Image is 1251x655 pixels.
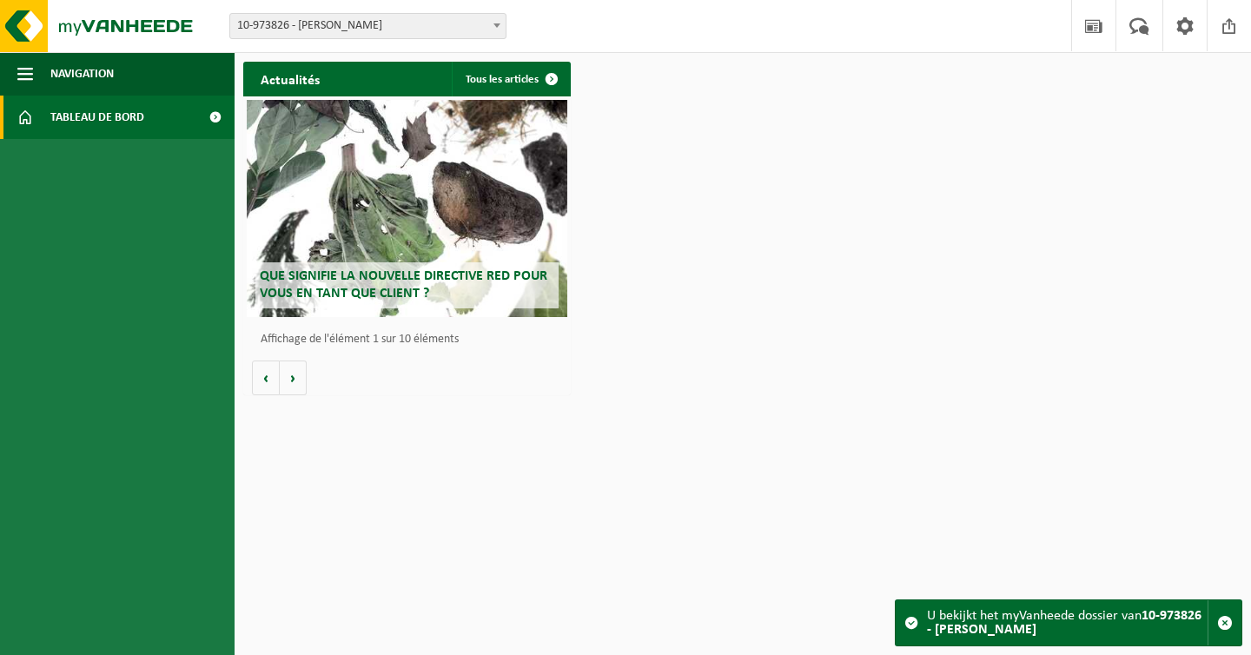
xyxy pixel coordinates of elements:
button: Vorige [252,361,280,395]
a: Tous les articles [452,62,569,96]
span: 10-973826 - CORNEZ, CAROLINE - HANNUT [229,13,506,39]
span: Que signifie la nouvelle directive RED pour vous en tant que client ? [260,269,547,300]
h2: Actualités [243,62,337,96]
span: Navigation [50,52,114,96]
p: Affichage de l'élément 1 sur 10 éléments [261,334,562,346]
button: Volgende [280,361,307,395]
span: Tableau de bord [50,96,144,139]
span: 10-973826 - CORNEZ, CAROLINE - HANNUT [230,14,506,38]
div: U bekijkt het myVanheede dossier van [927,600,1208,645]
strong: 10-973826 - [PERSON_NAME] [927,609,1201,637]
a: Que signifie la nouvelle directive RED pour vous en tant que client ? [247,100,567,317]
